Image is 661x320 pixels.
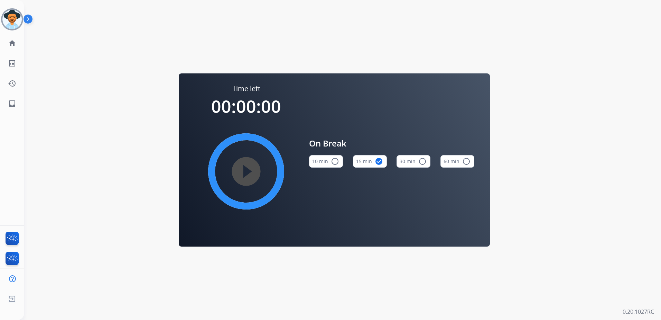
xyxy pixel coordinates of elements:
mat-icon: play_circle_filled [242,167,250,176]
mat-icon: home [8,39,16,47]
button: 10 min [309,155,343,168]
mat-icon: list_alt [8,59,16,68]
mat-icon: history [8,79,16,88]
p: 0.20.1027RC [623,308,654,316]
span: On Break [309,137,474,150]
mat-icon: check_circle [375,157,383,166]
img: avatar [2,10,22,29]
mat-icon: radio_button_unchecked [418,157,427,166]
button: 30 min [397,155,430,168]
span: 00:00:00 [211,95,281,118]
button: 15 min [353,155,387,168]
button: 60 min [440,155,474,168]
span: Time left [232,84,260,94]
mat-icon: inbox [8,99,16,108]
mat-icon: radio_button_unchecked [331,157,339,166]
mat-icon: radio_button_unchecked [462,157,471,166]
